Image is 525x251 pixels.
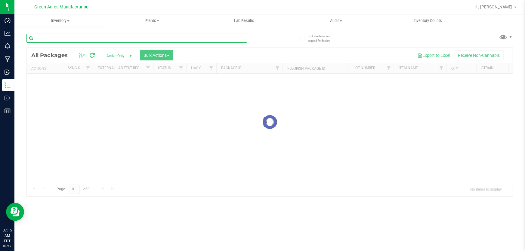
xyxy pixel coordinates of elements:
[474,5,514,9] span: Hi, [PERSON_NAME]!
[226,18,262,23] span: Lab Results
[5,108,11,114] inline-svg: Reports
[26,34,247,43] input: Search Package ID, Item Name, SKU, Lot or Part Number...
[5,82,11,88] inline-svg: Inventory
[3,228,12,244] p: 07:15 AM EDT
[406,18,450,23] span: Inventory Counts
[34,5,88,10] span: Green Acres Manufacturing
[290,18,381,23] span: Audit
[107,18,198,23] span: Plants
[14,18,106,23] span: Inventory
[5,69,11,75] inline-svg: Inbound
[14,14,106,27] a: Inventory
[5,30,11,36] inline-svg: Analytics
[3,244,12,248] p: 08/19
[308,34,338,43] span: Include items not tagged for facility
[5,56,11,62] inline-svg: Manufacturing
[5,17,11,23] inline-svg: Dashboard
[198,14,290,27] a: Lab Results
[382,14,474,27] a: Inventory Counts
[106,14,198,27] a: Plants
[5,95,11,101] inline-svg: Outbound
[290,14,382,27] a: Audit
[6,203,24,221] iframe: Resource center
[5,43,11,49] inline-svg: Monitoring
